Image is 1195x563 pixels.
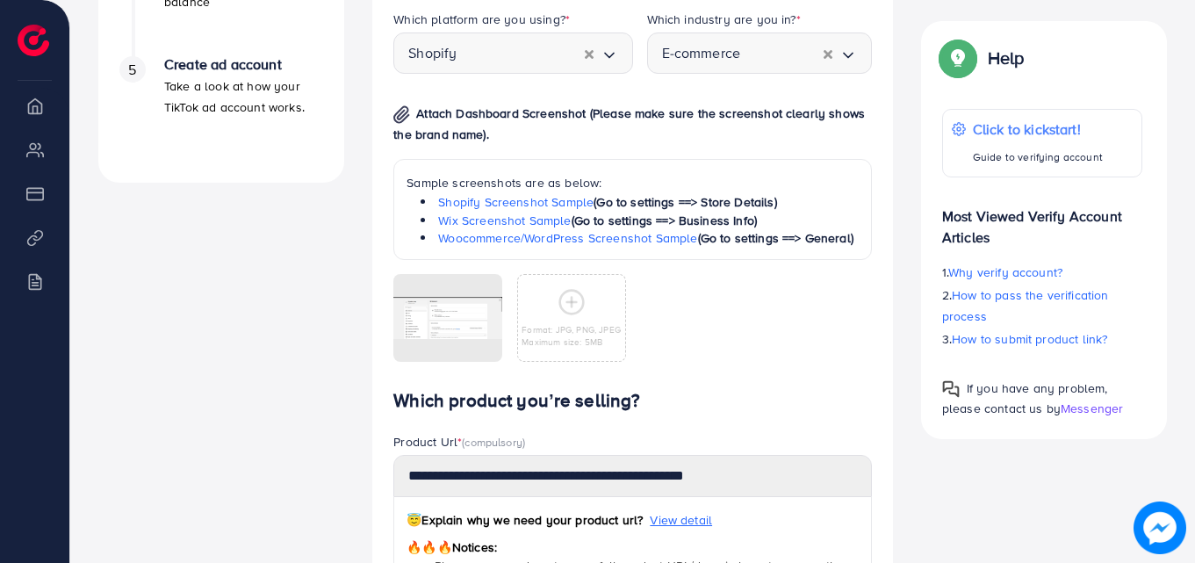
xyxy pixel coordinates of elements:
[948,263,1062,281] span: Why verify account?
[650,511,712,529] span: View detail
[942,286,1109,325] span: How to pass the verification process
[393,390,872,412] h4: Which product you’re selling?
[988,47,1025,69] p: Help
[585,43,594,63] button: Clear Selected
[942,285,1142,327] p: 2.
[942,42,974,74] img: Popup guide
[438,212,571,229] a: Wix Screenshot Sample
[698,229,853,247] span: (Go to settings ==> General)
[1134,502,1186,554] img: image
[393,433,525,451] label: Product Url
[1061,400,1123,417] span: Messenger
[393,32,632,74] div: Search for option
[647,11,801,28] label: Which industry are you in?
[647,32,872,74] div: Search for option
[438,193,594,211] a: Shopify Screenshot Sample
[18,25,49,56] img: logo
[824,43,832,63] button: Clear Selected
[457,40,584,67] input: Search for option
[522,336,621,348] p: Maximum size: 5MB
[662,40,741,67] span: E-commerce
[393,11,570,28] label: Which platform are you using?
[393,297,502,339] img: img uploaded
[407,172,859,193] p: Sample screenshots are as below:
[393,105,410,124] img: img
[594,193,776,211] span: (Go to settings ==> Store Details)
[393,105,865,143] span: Attach Dashboard Screenshot (Please make sure the screenshot clearly shows the brand name).
[462,434,525,450] span: (compulsory)
[407,538,497,556] span: Notices:
[522,323,621,336] p: Format: JPG, PNG, JPEG
[407,538,451,556] span: 🔥🔥🔥
[952,330,1107,348] span: How to submit product link?
[973,119,1103,140] p: Click to kickstart!
[973,147,1103,168] p: Guide to verifying account
[98,56,344,162] li: Create ad account
[438,229,697,247] a: Woocommerce/WordPress Screenshot Sample
[407,511,643,529] span: Explain why we need your product url?
[942,191,1142,248] p: Most Viewed Verify Account Articles
[572,212,757,229] span: (Go to settings ==> Business Info)
[942,328,1142,350] p: 3.
[164,76,323,118] p: Take a look at how your TikTok ad account works.
[407,511,421,529] span: 😇
[740,40,824,67] input: Search for option
[942,379,1108,417] span: If you have any problem, please contact us by
[942,262,1142,283] p: 1.
[164,56,323,73] h4: Create ad account
[942,380,960,398] img: Popup guide
[408,40,457,67] span: Shopify
[128,60,136,80] span: 5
